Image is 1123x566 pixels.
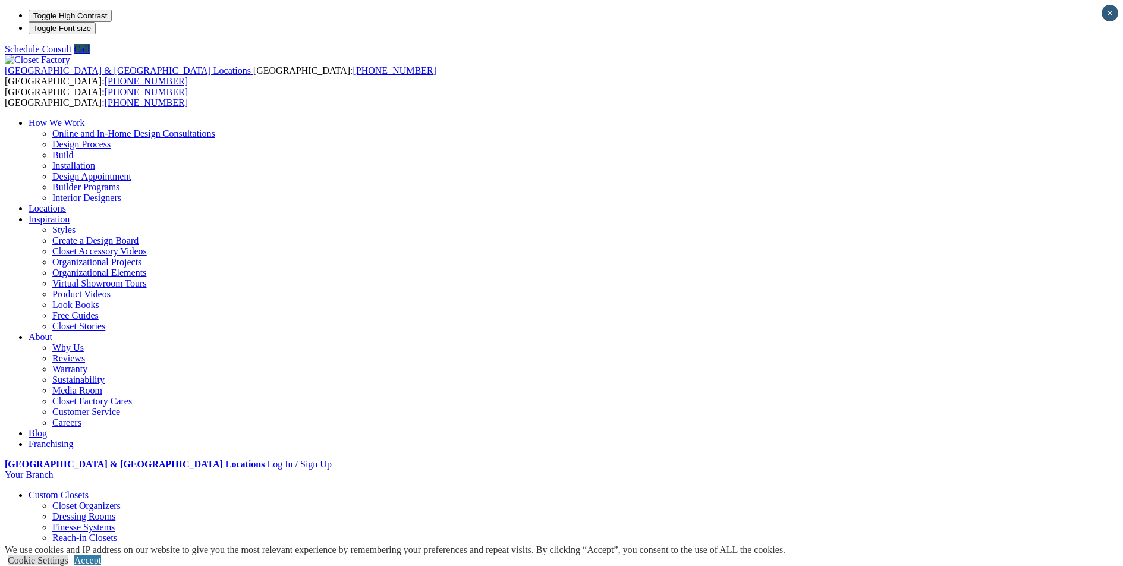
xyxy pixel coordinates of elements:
span: [GEOGRAPHIC_DATA]: [GEOGRAPHIC_DATA]: [5,87,188,108]
a: Shoe Closets [52,543,102,554]
a: Warranty [52,364,87,374]
span: Toggle High Contrast [33,11,107,20]
a: [PHONE_NUMBER] [353,65,436,76]
a: Accept [74,555,101,565]
a: Design Process [52,139,111,149]
a: Look Books [52,300,99,310]
a: Media Room [52,385,102,395]
a: Reviews [52,353,85,363]
a: Closet Accessory Videos [52,246,147,256]
a: Sustainability [52,375,105,385]
a: About [29,332,52,342]
a: [GEOGRAPHIC_DATA] & [GEOGRAPHIC_DATA] Locations [5,459,265,469]
a: Product Videos [52,289,111,299]
a: Styles [52,225,76,235]
a: Online and In-Home Design Consultations [52,128,215,139]
a: Builder Programs [52,182,119,192]
a: Custom Closets [29,490,89,500]
a: [PHONE_NUMBER] [105,98,188,108]
a: [GEOGRAPHIC_DATA] & [GEOGRAPHIC_DATA] Locations [5,65,253,76]
a: Franchising [29,439,74,449]
button: Toggle High Contrast [29,10,112,22]
a: Blog [29,428,47,438]
a: Closet Organizers [52,501,121,511]
a: Build [52,150,74,160]
a: Customer Service [52,407,120,417]
img: Closet Factory [5,55,70,65]
a: Schedule Consult [5,44,71,54]
button: Toggle Font size [29,22,96,34]
a: Organizational Projects [52,257,141,267]
a: Why Us [52,342,84,353]
a: Inspiration [29,214,70,224]
a: Reach-in Closets [52,533,117,543]
a: Your Branch [5,470,53,480]
a: Organizational Elements [52,268,146,278]
a: Dressing Rooms [52,511,115,521]
button: Close [1102,5,1118,21]
a: Installation [52,161,95,171]
a: How We Work [29,118,85,128]
a: Locations [29,203,66,213]
span: Toggle Font size [33,24,91,33]
a: Design Appointment [52,171,131,181]
a: [PHONE_NUMBER] [105,87,188,97]
a: [PHONE_NUMBER] [105,76,188,86]
a: Interior Designers [52,193,121,203]
a: Cookie Settings [8,555,68,565]
a: Closet Factory Cares [52,396,132,406]
a: Virtual Showroom Tours [52,278,147,288]
span: [GEOGRAPHIC_DATA] & [GEOGRAPHIC_DATA] Locations [5,65,251,76]
a: Careers [52,417,81,427]
a: Free Guides [52,310,99,320]
a: Closet Stories [52,321,105,331]
a: Finesse Systems [52,522,115,532]
a: Create a Design Board [52,235,139,246]
a: Log In / Sign Up [267,459,331,469]
div: We use cookies and IP address on our website to give you the most relevant experience by remember... [5,545,785,555]
span: [GEOGRAPHIC_DATA]: [GEOGRAPHIC_DATA]: [5,65,436,86]
a: Call [74,44,90,54]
